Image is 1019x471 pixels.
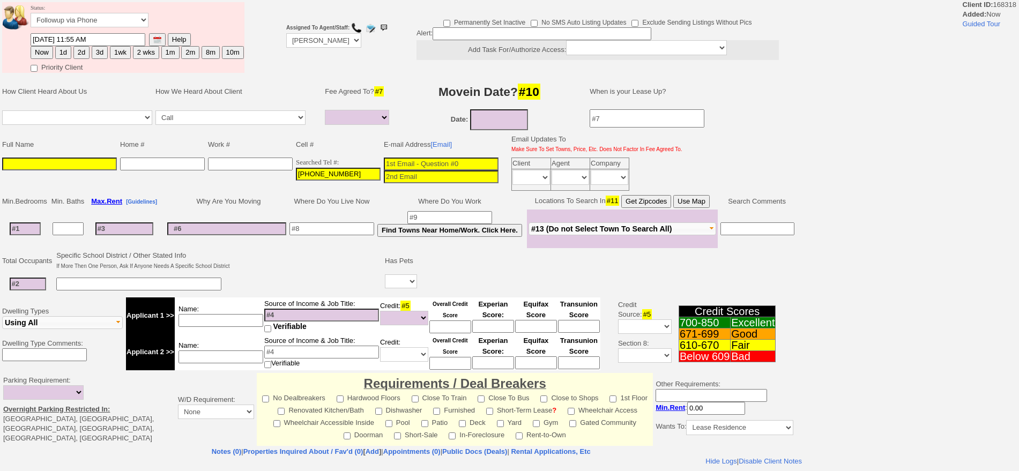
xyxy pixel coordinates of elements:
[384,170,499,183] input: 2nd Email
[560,337,598,355] font: Transunion Score
[133,46,159,59] button: 2 wks
[380,334,429,370] td: Credit:
[421,415,448,428] label: Patio
[377,224,522,237] button: Find Towns Near Home/Work. Click Here.
[407,211,492,224] input: #9
[429,320,471,333] input: Ask Customer: Do You Know Your Overall Credit Score
[153,36,161,44] img: [calendar icon]
[264,334,380,370] td: Source of Income & Job Title: Verifiable
[731,328,776,340] td: Good
[380,297,429,334] td: Credit:
[222,46,244,59] button: 10m
[55,46,71,59] button: 1d
[509,447,591,455] a: Rental Applications, Etc
[243,447,382,455] b: [ ]
[107,197,122,205] span: Rent
[175,334,264,370] td: Name:
[344,428,383,440] label: Doorman
[264,297,380,334] td: Source of Income & Job Title:
[679,351,730,362] td: Below 609
[656,403,685,412] b: Min.
[515,356,557,369] input: Ask Customer: Do You Know Your Equifax Credit Score
[963,20,1001,28] a: Guided Tour
[472,356,514,369] input: Ask Customer: Do You Know Your Experian Credit Score
[296,158,339,166] font: Searched Tel #:
[568,408,575,415] input: Wheelchair Access
[679,340,730,351] td: 610-670
[288,193,376,210] td: Where Do You Live Now
[168,33,191,46] button: Help
[533,420,540,427] input: Gym
[478,391,529,403] label: Close To Bus
[963,10,987,18] b: Added:
[531,225,672,233] span: #13 (Do not Select Town To Search All)
[963,1,993,9] b: Client ID:
[642,309,652,319] span: #5
[278,403,363,415] label: Renovated Kitchen/Bath
[294,133,382,156] td: Cell #
[385,415,410,428] label: Pool
[518,84,540,100] span: #10
[382,133,500,156] td: E-mail Address
[55,249,231,273] td: Specific School District / Other Stated Info
[731,351,776,362] td: Bad
[512,158,551,169] td: Client
[472,320,514,333] input: Ask Customer: Do You Know Your Experian Credit Score
[433,408,440,415] input: Furnished
[31,46,53,59] button: Now
[273,322,307,331] span: Verifiable
[416,27,779,60] div: Alert:
[92,46,108,59] button: 3d
[558,320,600,333] input: Ask Customer: Do You Know Your Transunion Credit Score
[337,395,344,402] input: Hardwood Floors
[364,376,546,391] font: Requirements / Deal Breakers
[673,195,710,208] button: Use Map
[590,158,629,169] td: Company
[602,296,673,372] td: Credit Source: Section 8:
[731,317,776,328] td: Excellent
[273,415,374,428] label: Wheelchair Accessible Inside
[523,300,548,319] font: Equifax Score
[412,391,467,403] label: Close To Train
[523,337,548,355] font: Equifax Score
[262,391,325,403] label: No Dealbreakers
[569,420,576,427] input: Gated Community
[1,193,50,210] td: Min.
[656,422,793,430] nobr: Wants To:
[175,297,264,334] td: Name:
[401,82,578,101] h3: Movein Date?
[579,76,796,108] td: When is your Lease Up?
[478,337,508,355] font: Experian Score:
[10,222,41,235] input: #1
[161,46,180,59] button: 1m
[590,109,704,128] input: #7
[1,447,802,457] center: | | | |
[679,306,776,317] td: Credit Scores
[95,222,153,235] input: #3
[394,432,401,439] input: Short-Sale
[91,197,122,205] b: Max.
[212,447,242,455] a: Notes (0)
[289,222,374,235] input: #8
[412,395,419,402] input: Close To Train
[430,140,452,148] a: [Email]
[540,391,598,403] label: Close to Shops
[606,196,620,206] span: #11
[385,420,392,427] input: Pool
[531,15,626,27] label: No SMS Auto Listing Updates
[31,65,38,72] input: Priority Client
[126,197,157,205] a: [Guidelines]
[375,403,422,415] label: Dishwasher
[56,263,229,269] font: If More Then One Person, Ask If Anyone Needs A Specific School District
[529,222,716,235] button: #13 (Do not Select Town To Search All)
[511,447,590,455] nobr: Rental Applications, Etc
[378,23,389,33] img: sms.png
[515,320,557,333] input: Ask Customer: Do You Know Your Equifax Credit Score
[337,391,400,403] label: Hardwood Floors
[126,334,175,370] td: Applicant 2 >>
[449,432,456,439] input: In-Foreclosure
[365,23,376,33] img: compose_email.png
[552,406,556,414] a: ?
[731,340,776,351] td: Fair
